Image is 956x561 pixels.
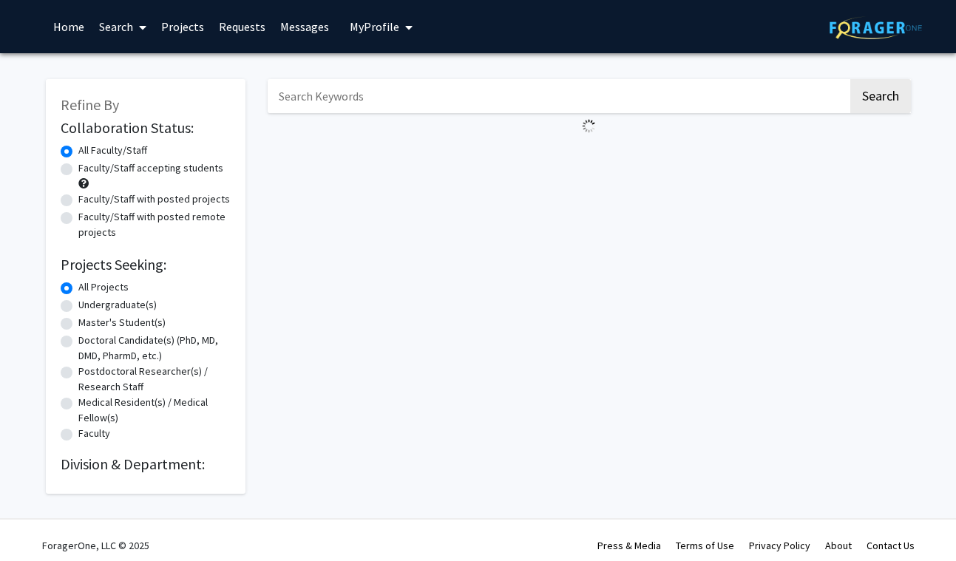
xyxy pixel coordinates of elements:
button: Search [850,79,911,113]
label: Postdoctoral Researcher(s) / Research Staff [78,364,231,395]
label: Faculty [78,426,110,441]
h2: Projects Seeking: [61,256,231,273]
nav: Page navigation [268,139,911,173]
label: All Faculty/Staff [78,143,147,158]
label: Doctoral Candidate(s) (PhD, MD, DMD, PharmD, etc.) [78,333,231,364]
span: Refine By [61,95,119,114]
label: Faculty/Staff accepting students [78,160,223,176]
h2: Division & Department: [61,455,231,473]
h2: Collaboration Status: [61,119,231,137]
label: All Projects [78,279,129,295]
a: About [825,539,852,552]
label: Medical Resident(s) / Medical Fellow(s) [78,395,231,426]
span: My Profile [350,19,399,34]
a: Messages [273,1,336,52]
img: ForagerOne Logo [830,16,922,39]
input: Search Keywords [268,79,848,113]
a: Terms of Use [676,539,734,552]
label: Faculty/Staff with posted remote projects [78,209,231,240]
a: Press & Media [597,539,661,552]
label: Undergraduate(s) [78,297,157,313]
a: Search [92,1,154,52]
label: Faculty/Staff with posted projects [78,191,230,207]
img: Loading [576,113,602,139]
label: Master's Student(s) [78,315,166,330]
a: Home [46,1,92,52]
a: Requests [211,1,273,52]
a: Projects [154,1,211,52]
a: Privacy Policy [749,539,810,552]
a: Contact Us [867,539,915,552]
